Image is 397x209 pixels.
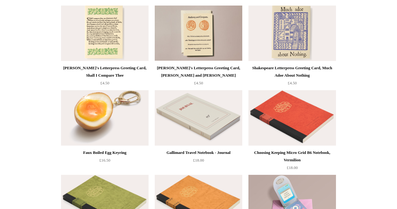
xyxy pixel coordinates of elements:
a: Shakespeare's Letterpress Greeting Card, Antony and Cleopatra Shakespeare's Letterpress Greeting ... [155,6,242,61]
div: Shakespeare Letterpress Greeting Card, Much Adoe About Nothing [250,64,334,79]
img: Choosing Keeping Micro Grid B6 Notebook, Vermilion [248,90,336,146]
img: Gallimard Travel Notebook - Journal [155,90,242,146]
a: Faux Boiled Egg Keyring Faux Boiled Egg Keyring [61,90,149,146]
span: £16.50 [99,158,110,163]
a: [PERSON_NAME]'s Letterpress Greeting Card, [PERSON_NAME] and [PERSON_NAME] £4.50 [155,64,242,90]
a: [PERSON_NAME]'s Letterpress Greeting Card, Shall I Compare Thee £4.50 [61,64,149,90]
span: £18.00 [193,158,204,163]
a: Shakespeare's Letterpress Greeting Card, Shall I Compare Thee Shakespeare's Letterpress Greeting ... [61,6,149,61]
a: Shakespeare Letterpress Greeting Card, Much Adoe About Nothing £4.50 [248,64,336,90]
div: Faux Boiled Egg Keyring [63,149,147,156]
a: Faux Boiled Egg Keyring £16.50 [61,149,149,174]
div: [PERSON_NAME]'s Letterpress Greeting Card, [PERSON_NAME] and [PERSON_NAME] [156,64,241,79]
a: Choosing Keeping Micro Grid B6 Notebook, Vermilion Choosing Keeping Micro Grid B6 Notebook, Vermi... [248,90,336,146]
span: £4.50 [194,81,203,85]
img: Shakespeare's Letterpress Greeting Card, Antony and Cleopatra [155,6,242,61]
div: [PERSON_NAME]'s Letterpress Greeting Card, Shall I Compare Thee [63,64,147,79]
a: Gallimard Travel Notebook - Journal Gallimard Travel Notebook - Journal [155,90,242,146]
span: £4.50 [288,81,297,85]
div: Choosing Keeping Micro Grid B6 Notebook, Vermilion [250,149,334,164]
span: £4.50 [100,81,109,85]
a: Gallimard Travel Notebook - Journal £18.00 [155,149,242,174]
div: Gallimard Travel Notebook - Journal [156,149,241,156]
img: Shakespeare's Letterpress Greeting Card, Shall I Compare Thee [61,6,149,61]
a: Choosing Keeping Micro Grid B6 Notebook, Vermilion £18.00 [248,149,336,174]
img: Faux Boiled Egg Keyring [61,90,149,146]
a: Shakespeare Letterpress Greeting Card, Much Adoe About Nothing Shakespeare Letterpress Greeting C... [248,6,336,61]
img: Shakespeare Letterpress Greeting Card, Much Adoe About Nothing [248,6,336,61]
span: £18.00 [287,165,298,170]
